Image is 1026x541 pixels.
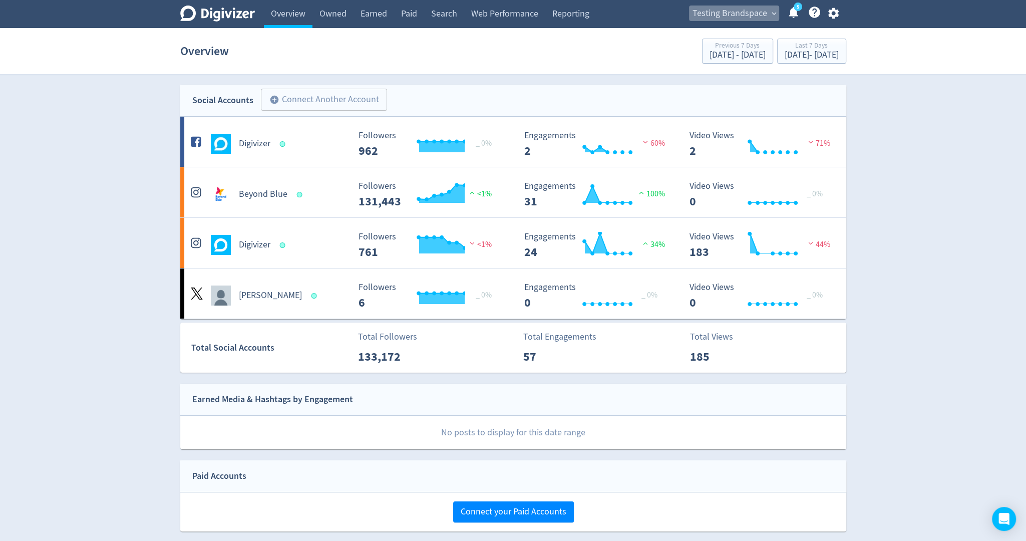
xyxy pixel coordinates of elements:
span: _ 0% [641,290,657,300]
img: negative-performance.svg [640,138,650,146]
p: No posts to display for this date range [181,416,846,449]
h5: Beyond Blue [239,188,287,200]
span: <1% [467,189,492,199]
button: Previous 7 Days[DATE] - [DATE] [702,39,773,64]
img: negative-performance.svg [467,239,477,247]
span: 100% [636,189,665,199]
img: positive-performance.svg [636,189,646,196]
img: Beyond Blue undefined [211,184,231,204]
span: 34% [640,239,665,249]
span: expand_more [770,9,779,18]
button: Connect your Paid Accounts [453,501,574,522]
span: add_circle [269,95,279,105]
img: positive-performance.svg [640,239,650,247]
div: Previous 7 Days [710,42,766,51]
span: _ 0% [476,138,492,148]
svg: Video Views 0 [685,283,835,309]
svg: Followers --- [354,131,504,157]
p: 57 [523,348,581,366]
p: 185 [690,348,748,366]
img: negative-performance.svg [806,138,816,146]
svg: Video Views 2 [685,131,835,157]
a: Digivizer undefinedDigivizer Followers --- _ 0% Followers 962 Engagements 2 Engagements 2 60% Vid... [180,117,846,167]
span: Data last synced: 29 Sep 2025, 11:02pm (AEST) [311,293,319,299]
img: Digivizer undefined [211,134,231,154]
div: Social Accounts [192,93,253,108]
a: Sanjita Shah undefined[PERSON_NAME] Followers --- _ 0% Followers 6 Engagements 0 Engagements 0 _ ... [180,268,846,319]
h1: Overview [180,35,229,67]
div: Last 7 Days [785,42,839,51]
svg: Engagements 31 [519,181,669,208]
svg: Video Views 0 [685,181,835,208]
img: Sanjita Shah undefined [211,286,231,306]
a: 5 [794,3,802,11]
a: Connect Another Account [253,90,387,111]
h5: Digivizer [239,239,270,251]
span: _ 0% [476,290,492,300]
p: Total Views [690,330,748,344]
h5: Digivizer [239,138,270,150]
svg: Followers --- [354,181,504,208]
span: _ 0% [807,290,823,300]
div: [DATE] - [DATE] [785,51,839,60]
svg: Engagements 2 [519,131,669,157]
span: 71% [806,138,830,148]
div: Total Social Accounts [191,341,351,355]
span: _ 0% [807,189,823,199]
span: Data last synced: 29 Sep 2025, 5:02pm (AEST) [279,141,288,147]
a: Digivizer undefinedDigivizer Followers --- Followers 761 <1% Engagements 24 Engagements 24 34% Vi... [180,218,846,268]
svg: Followers --- [354,283,504,309]
span: <1% [467,239,492,249]
svg: Engagements 0 [519,283,669,309]
div: Open Intercom Messenger [992,507,1016,531]
p: Total Followers [358,330,417,344]
p: 133,172 [358,348,416,366]
span: Data last synced: 29 Sep 2025, 5:02pm (AEST) [296,192,305,197]
span: 44% [806,239,830,249]
div: [DATE] - [DATE] [710,51,766,60]
div: Earned Media & Hashtags by Engagement [192,392,353,407]
button: Connect Another Account [261,89,387,111]
div: Paid Accounts [192,469,246,483]
p: Total Engagements [523,330,596,344]
text: 5 [796,4,799,11]
img: negative-performance.svg [806,239,816,247]
span: Connect your Paid Accounts [461,507,566,516]
span: Data last synced: 29 Sep 2025, 5:02pm (AEST) [279,242,288,248]
button: Testing Brandspace [689,6,779,22]
h5: [PERSON_NAME] [239,290,302,302]
button: Last 7 Days[DATE]- [DATE] [777,39,846,64]
a: Beyond Blue undefinedBeyond Blue Followers --- Followers 131,443 <1% Engagements 31 Engagements 3... [180,167,846,217]
svg: Followers --- [354,232,504,258]
img: positive-performance.svg [467,189,477,196]
img: Digivizer undefined [211,235,231,255]
svg: Engagements 24 [519,232,669,258]
a: Connect your Paid Accounts [453,506,574,517]
span: Testing Brandspace [693,6,767,22]
span: 60% [640,138,665,148]
svg: Video Views 183 [685,232,835,258]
